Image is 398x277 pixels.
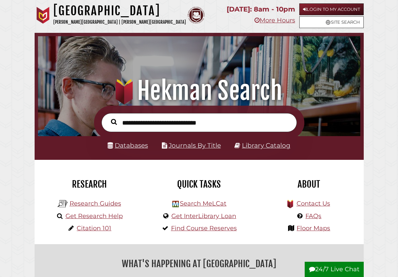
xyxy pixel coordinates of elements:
[149,178,249,190] h2: Quick Tasks
[70,200,121,207] a: Research Guides
[53,3,186,18] h1: [GEOGRAPHIC_DATA]
[40,178,139,190] h2: Research
[77,225,111,232] a: Citation 101
[188,7,205,24] img: Calvin Theological Seminary
[35,7,52,24] img: Calvin University
[297,200,330,207] a: Contact Us
[227,3,295,15] p: [DATE]: 8am - 10pm
[171,225,237,232] a: Find Course Reserves
[259,178,358,190] h2: About
[111,119,117,125] i: Search
[299,3,364,15] a: Login to My Account
[169,142,221,149] a: Journals By Title
[171,212,236,220] a: Get InterLibrary Loan
[108,142,148,149] a: Databases
[180,200,226,207] a: Search MeLCat
[299,16,364,28] a: Site Search
[242,142,290,149] a: Library Catalog
[58,199,68,209] img: Hekman Library Logo
[65,212,123,220] a: Get Research Help
[172,201,179,207] img: Hekman Library Logo
[108,118,120,127] button: Search
[297,225,330,232] a: Floor Maps
[44,76,354,106] h1: Hekman Search
[40,256,359,272] h2: What's Happening at [GEOGRAPHIC_DATA]
[254,17,295,24] a: More Hours
[305,212,321,220] a: FAQs
[53,18,186,26] p: [PERSON_NAME][GEOGRAPHIC_DATA] | [PERSON_NAME][GEOGRAPHIC_DATA]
